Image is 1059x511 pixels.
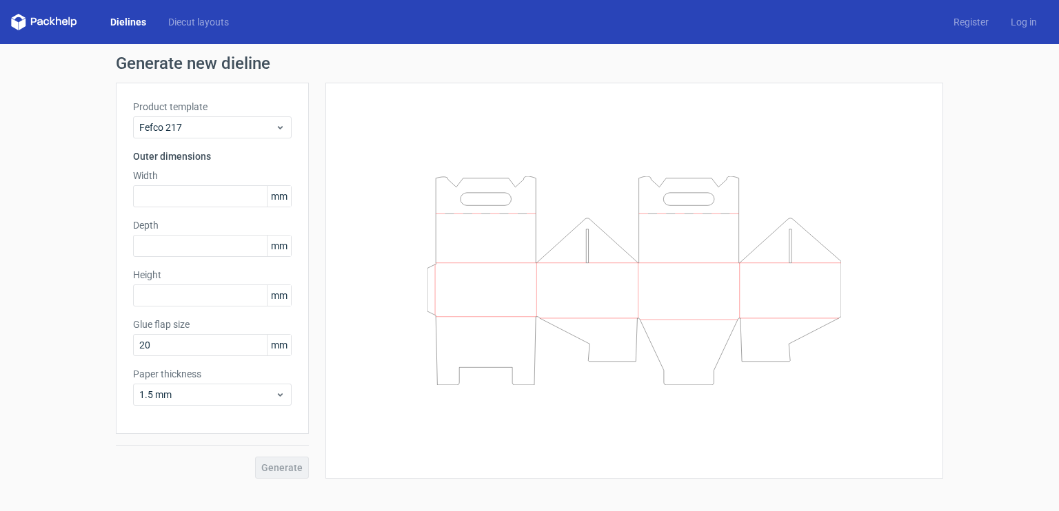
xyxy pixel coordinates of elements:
[133,218,292,232] label: Depth
[139,388,275,401] span: 1.5 mm
[133,149,292,163] h3: Outer dimensions
[116,55,943,72] h1: Generate new dieline
[133,169,292,182] label: Width
[267,236,291,256] span: mm
[267,186,291,207] span: mm
[133,317,292,331] label: Glue flap size
[133,367,292,381] label: Paper thickness
[133,100,292,114] label: Product template
[942,15,1000,29] a: Register
[139,121,275,134] span: Fefco 217
[267,335,291,355] span: mm
[267,285,291,306] span: mm
[1000,15,1048,29] a: Log in
[99,15,157,29] a: Dielines
[133,268,292,282] label: Height
[157,15,240,29] a: Diecut layouts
